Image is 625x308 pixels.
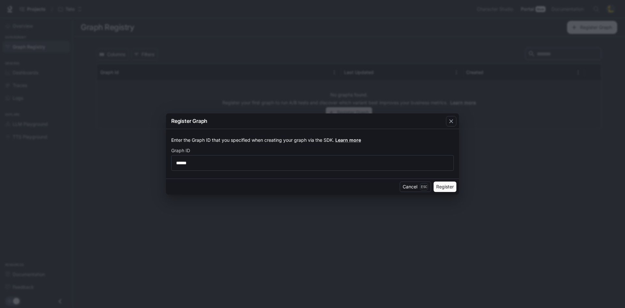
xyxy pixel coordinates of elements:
[420,183,428,190] p: Esc
[400,182,431,192] button: CancelEsc
[171,137,454,143] p: Enter the Graph ID that you specified when creating your graph via the SDK.
[171,148,190,153] p: Graph ID
[434,182,456,192] button: Register
[335,137,361,143] a: Learn more
[171,117,207,125] p: Register Graph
